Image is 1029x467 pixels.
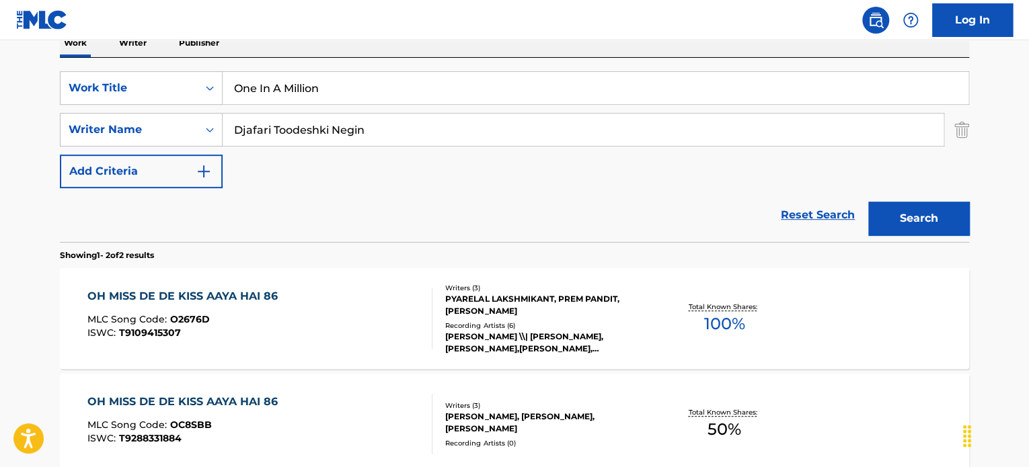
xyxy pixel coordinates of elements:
[87,313,170,325] span: MLC Song Code :
[119,432,182,444] span: T9288331884
[445,400,648,411] div: Writers ( 3 )
[956,416,978,456] div: Drag
[445,438,648,448] div: Recording Artists ( 0 )
[196,163,212,179] img: 9d2ae6d4665cec9f34b9.svg
[60,71,969,242] form: Search Form
[862,7,889,34] a: Public Search
[688,302,760,312] p: Total Known Shares:
[60,29,91,57] p: Work
[69,122,190,138] div: Writer Name
[87,394,284,410] div: OH MISS DE DE KISS AAYA HAI 86
[60,268,969,369] a: OH MISS DE DE KISS AAYA HAI 86MLC Song Code:O2676DISWC:T9109415307Writers (3)PYARELAL LAKSHMIKANT...
[119,327,181,339] span: T9109415307
[170,419,212,431] span: OC8SBB
[60,249,154,261] p: Showing 1 - 2 of 2 results
[69,80,190,96] div: Work Title
[445,283,648,293] div: Writers ( 3 )
[16,10,68,30] img: MLC Logo
[87,432,119,444] span: ISWC :
[170,313,210,325] span: O2676D
[868,202,969,235] button: Search
[445,411,648,435] div: [PERSON_NAME], [PERSON_NAME], [PERSON_NAME]
[115,29,151,57] p: Writer
[87,288,284,304] div: OH MISS DE DE KISS AAYA HAI 86
[774,200,862,230] a: Reset Search
[445,321,648,331] div: Recording Artists ( 6 )
[445,293,648,317] div: PYARELAL LAKSHMIKANT, PREM PANDIT, [PERSON_NAME]
[868,12,884,28] img: search
[903,12,919,28] img: help
[60,155,223,188] button: Add Criteria
[897,7,924,34] div: Help
[87,419,170,431] span: MLC Song Code :
[962,402,1029,467] iframe: Chat Widget
[688,407,760,417] p: Total Known Shares:
[445,331,648,355] div: [PERSON_NAME] \\| [PERSON_NAME], [PERSON_NAME],[PERSON_NAME], [PERSON_NAME], [PERSON_NAME], [PERS...
[87,327,119,339] span: ISWC :
[175,29,223,57] p: Publisher
[954,113,969,146] img: Delete Criterion
[932,3,1013,37] a: Log In
[703,312,745,336] span: 100 %
[708,417,741,441] span: 50 %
